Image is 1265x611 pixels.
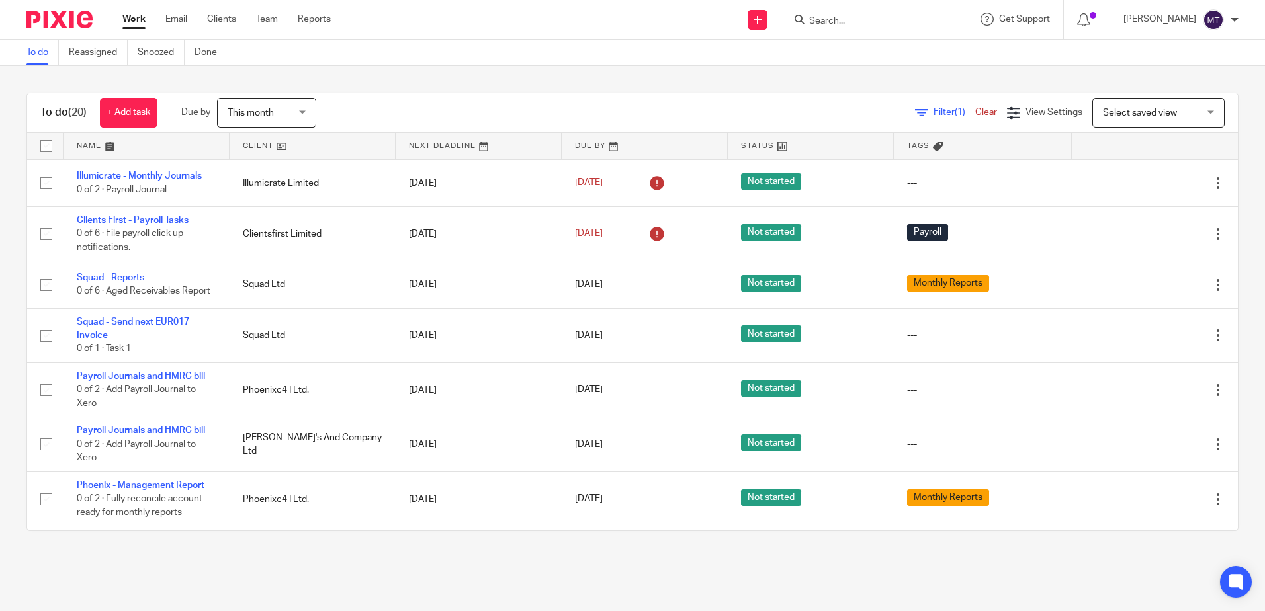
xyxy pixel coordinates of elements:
[26,11,93,28] img: Pixie
[68,107,87,118] span: (20)
[230,471,396,526] td: Phoenixc4 I Ltd.
[230,308,396,362] td: Squad Ltd
[256,13,278,26] a: Team
[77,317,189,340] a: Squad - Send next EUR017 Invoice
[907,438,1059,451] div: ---
[575,280,603,290] span: [DATE]
[228,108,274,118] span: This month
[40,106,87,120] h1: To do
[907,329,1059,342] div: ---
[907,489,989,506] span: Monthly Reports
[122,13,146,26] a: Work
[230,206,396,261] td: Clientsfirst Limited
[26,40,59,65] a: To do
[77,171,202,181] a: Illumicrate - Monthly Journals
[741,173,801,190] span: Not started
[181,106,210,119] p: Due by
[77,426,205,435] a: Payroll Journals and HMRC bill
[907,275,989,292] span: Monthly Reports
[934,108,975,117] span: Filter
[741,325,801,342] span: Not started
[207,13,236,26] a: Clients
[77,229,183,253] span: 0 of 6 · File payroll click up notifications.
[741,489,801,506] span: Not started
[77,216,189,225] a: Clients First - Payroll Tasks
[77,287,210,296] span: 0 of 6 · Aged Receivables Report
[1025,108,1082,117] span: View Settings
[741,434,801,451] span: Not started
[396,261,562,308] td: [DATE]
[575,495,603,504] span: [DATE]
[955,108,965,117] span: (1)
[575,179,603,188] span: [DATE]
[77,495,202,518] span: 0 of 2 · Fully reconcile account ready for monthly reports
[396,159,562,206] td: [DATE]
[77,345,131,354] span: 0 of 1 · Task 1
[575,440,603,449] span: [DATE]
[77,481,204,490] a: Phoenix - Management Report
[230,159,396,206] td: Illumicrate Limited
[396,526,562,581] td: [DATE]
[77,372,205,381] a: Payroll Journals and HMRC bill
[575,386,603,395] span: [DATE]
[975,108,997,117] a: Clear
[230,363,396,417] td: Phoenixc4 I Ltd.
[575,331,603,340] span: [DATE]
[907,142,930,149] span: Tags
[575,229,603,238] span: [DATE]
[1123,13,1196,26] p: [PERSON_NAME]
[907,384,1059,397] div: ---
[138,40,185,65] a: Snoozed
[396,308,562,362] td: [DATE]
[741,275,801,292] span: Not started
[1103,108,1177,118] span: Select saved view
[230,526,396,581] td: [PERSON_NAME] Press Ltd
[907,177,1059,190] div: ---
[396,206,562,261] td: [DATE]
[69,40,128,65] a: Reassigned
[1203,9,1224,30] img: svg%3E
[396,471,562,526] td: [DATE]
[165,13,187,26] a: Email
[77,185,167,194] span: 0 of 2 · Payroll Journal
[396,417,562,471] td: [DATE]
[808,16,927,28] input: Search
[77,440,196,463] span: 0 of 2 · Add Payroll Journal to Xero
[999,15,1050,24] span: Get Support
[77,273,144,282] a: Squad - Reports
[907,224,948,241] span: Payroll
[230,261,396,308] td: Squad Ltd
[741,224,801,241] span: Not started
[396,363,562,417] td: [DATE]
[741,380,801,397] span: Not started
[195,40,227,65] a: Done
[77,386,196,409] span: 0 of 2 · Add Payroll Journal to Xero
[100,98,157,128] a: + Add task
[298,13,331,26] a: Reports
[230,417,396,471] td: [PERSON_NAME]'s And Company Ltd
